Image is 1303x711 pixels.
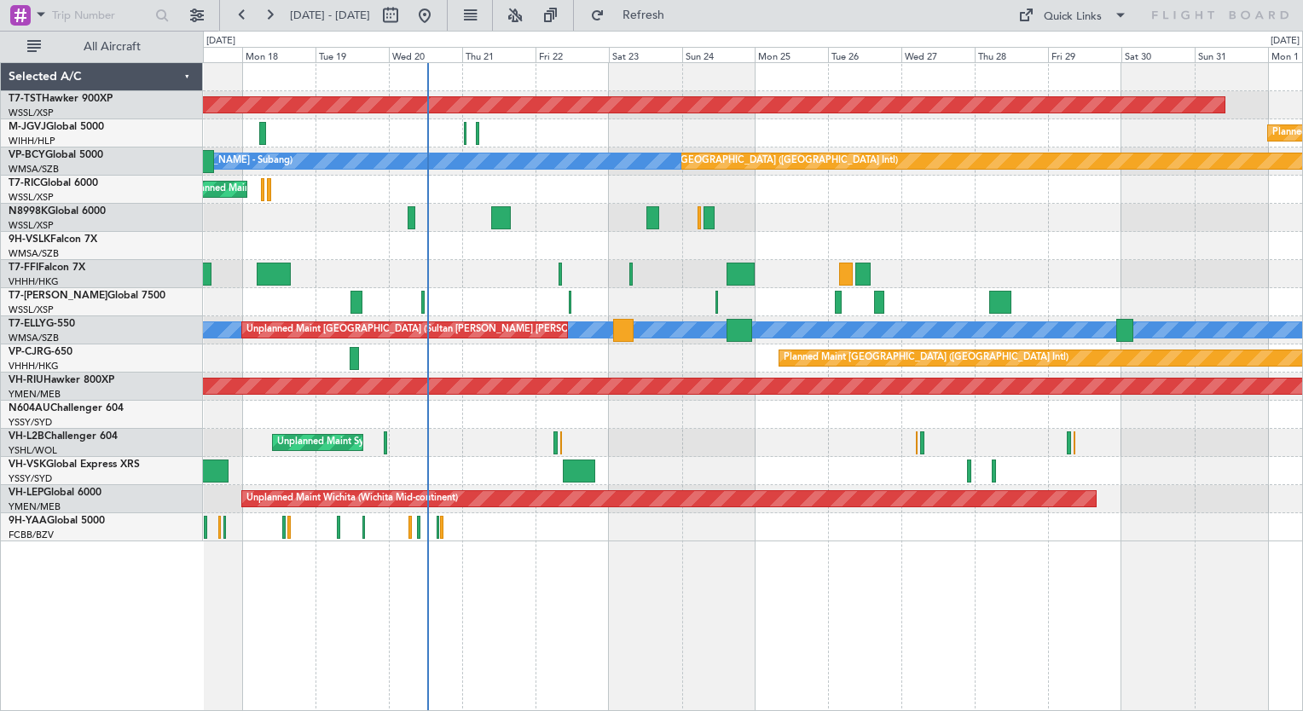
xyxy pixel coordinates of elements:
button: All Aircraft [19,33,185,61]
a: VH-VSKGlobal Express XRS [9,460,140,470]
a: VP-BCYGlobal 5000 [9,150,103,160]
div: Unplanned Maint Sydney ([PERSON_NAME] Intl) [277,430,487,455]
a: 9H-VSLKFalcon 7X [9,234,97,245]
a: FCBB/BZV [9,529,54,541]
a: WSSL/XSP [9,303,54,316]
a: WSSL/XSP [9,191,54,204]
div: Thu 28 [975,47,1048,62]
a: WMSA/SZB [9,332,59,344]
a: VHHH/HKG [9,275,59,288]
span: Refresh [608,9,680,21]
div: Sat 23 [609,47,682,62]
span: M-JGVJ [9,122,46,132]
span: T7-[PERSON_NAME] [9,291,107,301]
div: Wed 27 [901,47,975,62]
span: VH-RIU [9,375,43,385]
a: VH-RIUHawker 800XP [9,375,114,385]
div: Mon 25 [755,47,828,62]
span: N8998K [9,206,48,217]
a: WIHH/HLP [9,135,55,147]
span: VH-VSK [9,460,46,470]
a: T7-RICGlobal 6000 [9,178,98,188]
div: Sun 17 [169,47,242,62]
div: Fri 22 [536,47,609,62]
div: Tue 19 [316,47,389,62]
a: T7-[PERSON_NAME]Global 7500 [9,291,165,301]
div: Fri 29 [1048,47,1121,62]
div: Sun 31 [1195,47,1268,62]
span: VH-L2B [9,431,44,442]
button: Refresh [582,2,685,29]
div: Sat 30 [1121,47,1195,62]
a: WSSL/XSP [9,219,54,232]
a: T7-TSTHawker 900XP [9,94,113,104]
div: Unplanned Maint Wichita (Wichita Mid-continent) [246,486,458,512]
a: N604AUChallenger 604 [9,403,124,413]
a: WMSA/SZB [9,163,59,176]
input: Trip Number [52,3,150,28]
a: VH-LEPGlobal 6000 [9,488,101,498]
div: Thu 21 [462,47,536,62]
span: T7-TST [9,94,42,104]
a: T7-FFIFalcon 7X [9,263,85,273]
a: YSSY/SYD [9,416,52,429]
a: M-JGVJGlobal 5000 [9,122,104,132]
div: [DATE] [206,34,235,49]
div: Unplanned Maint [GEOGRAPHIC_DATA] (Sultan [PERSON_NAME] [PERSON_NAME] - Subang) [246,317,656,343]
a: VH-L2BChallenger 604 [9,431,118,442]
div: Planned Maint [GEOGRAPHIC_DATA] ([GEOGRAPHIC_DATA] Intl) [784,345,1068,371]
span: VH-LEP [9,488,43,498]
a: YMEN/MEB [9,500,61,513]
span: T7-ELLY [9,319,46,329]
a: YMEN/MEB [9,388,61,401]
span: VP-BCY [9,150,45,160]
span: [DATE] - [DATE] [290,8,370,23]
div: Wed 20 [389,47,462,62]
span: T7-FFI [9,263,38,273]
div: Tue 26 [828,47,901,62]
span: 9H-VSLK [9,234,50,245]
a: T7-ELLYG-550 [9,319,75,329]
div: [DATE] [1271,34,1300,49]
span: VP-CJR [9,347,43,357]
div: Planned Maint [GEOGRAPHIC_DATA] ([GEOGRAPHIC_DATA] Intl) [613,148,898,174]
a: VHHH/HKG [9,360,59,373]
a: YSHL/WOL [9,444,57,457]
div: Mon 18 [242,47,316,62]
button: Quick Links [1010,2,1136,29]
a: N8998KGlobal 6000 [9,206,106,217]
a: YSSY/SYD [9,472,52,485]
a: WSSL/XSP [9,107,54,119]
a: 9H-YAAGlobal 5000 [9,516,105,526]
a: WMSA/SZB [9,247,59,260]
div: Sun 24 [682,47,756,62]
span: T7-RIC [9,178,40,188]
a: VP-CJRG-650 [9,347,72,357]
div: Quick Links [1044,9,1102,26]
span: All Aircraft [44,41,180,53]
span: N604AU [9,403,50,413]
span: 9H-YAA [9,516,47,526]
